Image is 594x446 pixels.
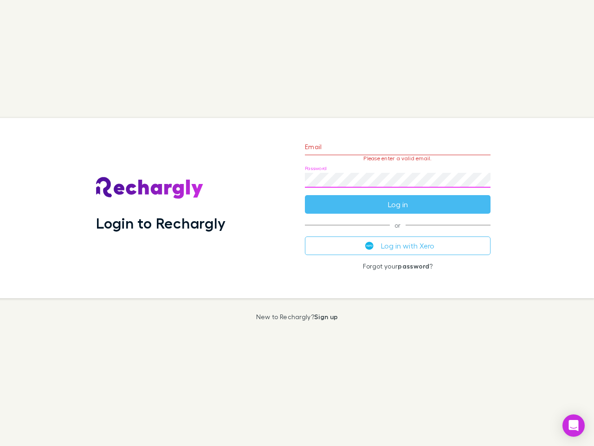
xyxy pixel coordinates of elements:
[305,236,491,255] button: Log in with Xero
[96,177,204,199] img: Rechargly's Logo
[314,313,338,321] a: Sign up
[398,262,429,270] a: password
[562,414,585,437] div: Open Intercom Messenger
[365,242,374,250] img: Xero's logo
[305,195,491,214] button: Log in
[305,262,491,270] p: Forgot your ?
[256,313,338,321] p: New to Rechargly?
[305,165,327,172] label: Password
[305,155,491,162] p: Please enter a valid email.
[96,214,226,232] h1: Login to Rechargly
